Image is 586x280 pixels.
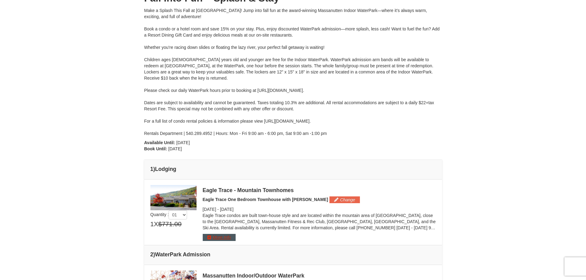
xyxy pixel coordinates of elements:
button: More Info [203,234,236,241]
span: [DATE] [203,207,216,212]
span: - [217,207,219,212]
h4: 2 WaterPark Admission [150,251,436,258]
span: 1 [150,219,154,229]
button: Change [329,196,360,203]
span: Eagle Trace One Bedroom Townhouse with [PERSON_NAME] [203,197,328,202]
div: Make a Splash This Fall at [GEOGRAPHIC_DATA]! Jump into fall fun at the award-winning Massanutten... [144,7,442,136]
img: 19218983-1-9b289e55.jpg [150,185,197,210]
span: [DATE] [176,140,190,145]
span: [DATE] [168,146,182,151]
span: ) [153,166,155,172]
div: Eagle Trace - Mountain Townhomes [203,187,436,193]
span: [DATE] [220,207,233,212]
span: Quantity : [150,212,187,217]
span: ) [153,251,155,258]
h4: 1 Lodging [150,166,436,172]
p: Eagle Trace condos are built town-house style and are located within the mountain area of [GEOGRA... [203,212,436,231]
strong: Available Until: [144,140,175,145]
strong: Book Until: [144,146,167,151]
span: $771.00 [158,219,181,229]
div: Massanutten Indoor/Outdoor WaterPark [203,273,436,279]
span: X [154,219,158,229]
